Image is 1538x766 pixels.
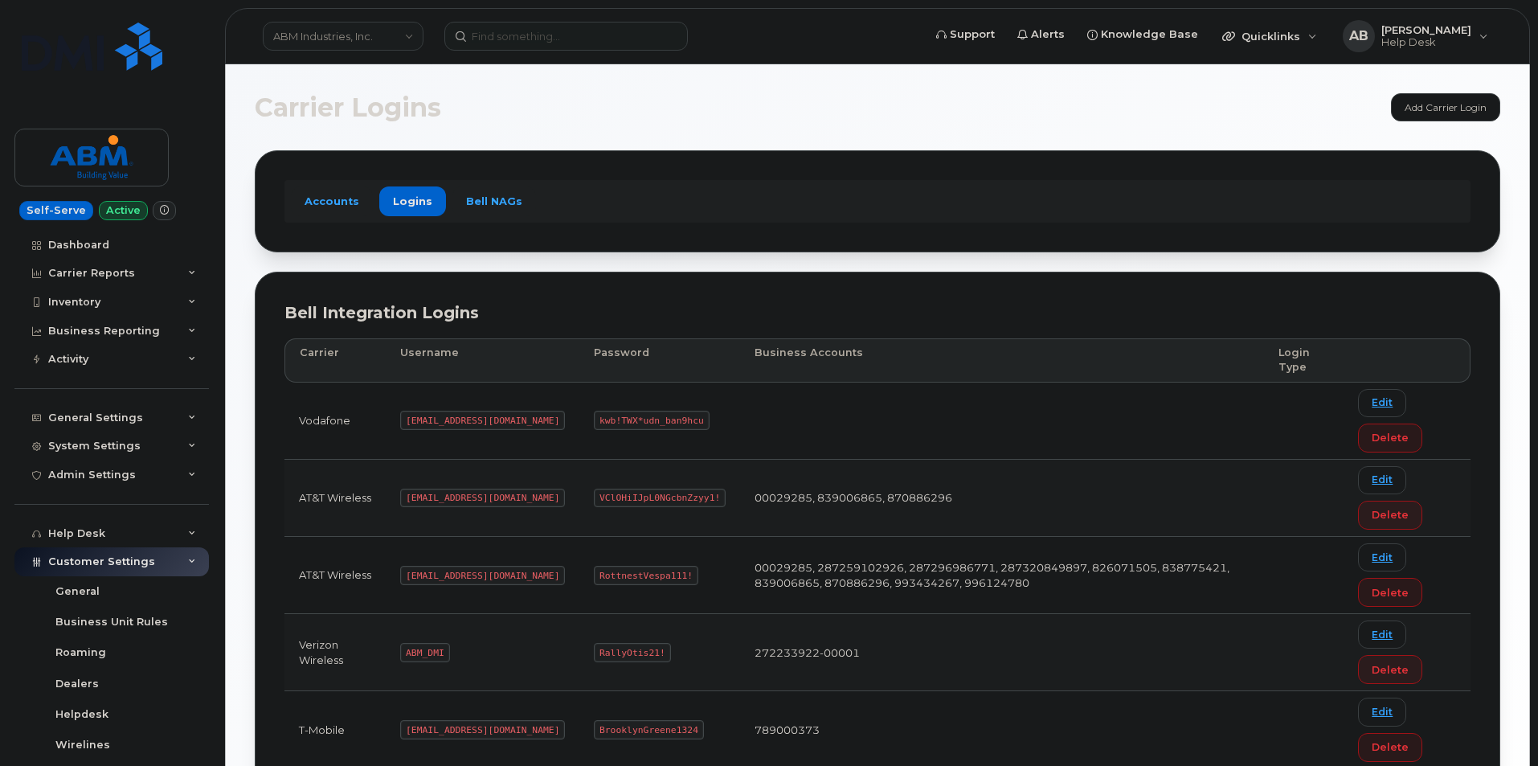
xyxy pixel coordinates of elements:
[1358,466,1406,494] a: Edit
[400,411,565,430] code: [EMAIL_ADDRESS][DOMAIN_NAME]
[386,338,579,383] th: Username
[1358,543,1406,571] a: Edit
[400,489,565,508] code: [EMAIL_ADDRESS][DOMAIN_NAME]
[1358,424,1422,453] button: Delete
[284,383,386,460] td: Vodafone
[379,186,446,215] a: Logins
[400,643,449,662] code: ABM_DMI
[284,614,386,691] td: Verizon Wireless
[1372,739,1409,755] span: Delete
[1358,621,1406,649] a: Edit
[1358,501,1422,530] button: Delete
[284,338,386,383] th: Carrier
[452,186,536,215] a: Bell NAGs
[1372,662,1409,678] span: Delete
[594,489,726,508] code: VClOHiIJpL0NGcbnZzyy1!
[284,537,386,614] td: AT&T Wireless
[594,411,709,430] code: kwb!TWX*udn_ban9hcu
[284,460,386,537] td: AT&T Wireless
[1372,585,1409,600] span: Delete
[594,720,703,739] code: BrooklynGreene1324
[1358,655,1422,684] button: Delete
[579,338,740,383] th: Password
[740,460,1264,537] td: 00029285, 839006865, 870886296
[740,338,1264,383] th: Business Accounts
[400,566,565,585] code: [EMAIL_ADDRESS][DOMAIN_NAME]
[1358,733,1422,762] button: Delete
[1391,93,1500,121] a: Add Carrier Login
[1358,698,1406,726] a: Edit
[740,537,1264,614] td: 00029285, 287259102926, 287296986771, 287320849897, 826071505, 838775421, 839006865, 870886296, 9...
[1264,338,1344,383] th: Login Type
[740,614,1264,691] td: 272233922-00001
[284,301,1471,325] div: Bell Integration Logins
[1358,389,1406,417] a: Edit
[594,566,698,585] code: RottnestVespa111!
[594,643,670,662] code: RallyOtis21!
[1372,430,1409,445] span: Delete
[1358,578,1422,607] button: Delete
[291,186,373,215] a: Accounts
[255,96,441,120] span: Carrier Logins
[400,720,565,739] code: [EMAIL_ADDRESS][DOMAIN_NAME]
[1372,507,1409,522] span: Delete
